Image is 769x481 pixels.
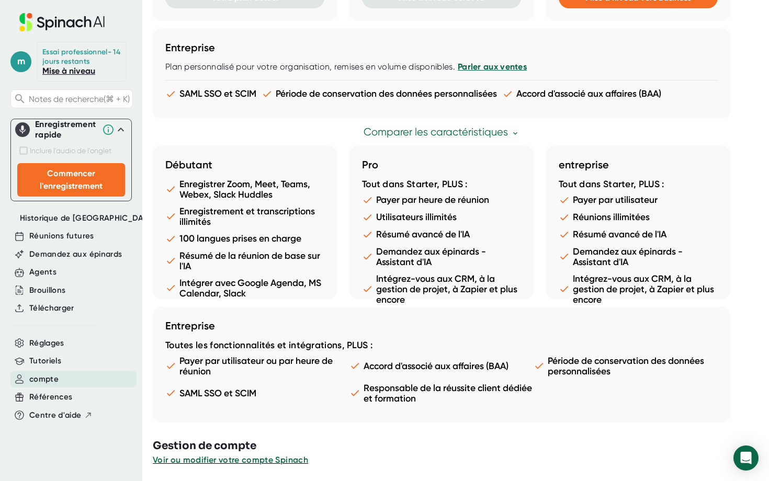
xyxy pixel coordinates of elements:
[153,438,769,454] h3: Gestion de compte
[15,119,127,140] div: Enregistrement rapide
[165,383,349,404] li: SAML SSO et SCIM
[349,383,534,404] li: Responsable de la réussite client dédiée et formation
[502,88,661,99] li: Accord d'associé aux affaires (BAA)
[458,62,527,72] a: Parler aux ventes
[42,48,121,66] div: Essai professionnel - 14 jours restants
[262,88,497,99] li: Période de conservation des données personnalisées
[153,455,308,465] span: Voir ou modifier votre compte Spinach
[559,179,718,190] div: Tout dans Starter, PLUS :
[29,355,61,367] button: Tutoriels
[165,233,324,244] li: 100 langues prises en charge
[29,409,93,421] button: Centre d'aide
[559,273,718,305] li: Intégrez-vous aux CRM, à la gestion de projet, à Zapier et plus encore
[29,337,64,349] button: Réglages
[17,163,125,197] button: Commencer l'enregistrement
[559,158,718,171] h3: entreprise
[733,445,759,471] div: Open Intercom Messenger
[29,284,66,296] button: Brouillons
[165,158,324,171] h3: Débutant
[559,246,718,267] li: Demandez aux épinards - Assistant d'IA
[40,168,103,191] span: Commencer l'enregistrement
[29,391,73,403] button: Références
[29,409,82,421] span: Centre d'aide
[534,356,718,376] li: Période de conservation des données personnalisées
[165,278,324,299] li: Intégrer avec Google Agenda, MS Calendar, Slack
[42,66,95,76] a: Mise à niveau
[364,126,519,138] a: Comparer les caractéristiques
[362,273,521,305] li: Intégrez-vous aux CRM, à la gestion de projet, à Zapier et plus encore
[29,302,74,314] button: Télécharger
[362,179,521,190] div: Tout dans Starter, PLUS :
[362,246,521,267] li: Demandez aux épinards - Assistant d'IA
[165,62,718,72] div: Plan personnalisé pour votre organisation, remises en volume disponibles.
[362,194,521,205] li: Payer par heure de réunion
[559,194,718,205] li: Payer par utilisateur
[559,212,718,223] li: Réunions illimitées
[165,179,324,200] li: Enregistrer Zoom, Meet, Teams, Webex, Slack Huddles
[362,229,521,240] li: Résumé avancé de l'IA
[165,88,256,99] li: SAML SSO et SCIM
[10,51,31,72] span: m
[349,356,534,376] li: Accord d'associé aux affaires (BAA)
[165,206,324,227] li: Enregistrement et transcriptions illimités
[153,454,308,466] button: Voir ou modifier votre compte Spinach
[17,144,125,157] div: Safari ne prend pas en charge l'enregistrement audio des onglets. Veuillez utiliser Chrome ou Edg...
[165,340,718,351] div: Toutes les fonctionnalités et intégrations, PLUS :
[29,373,59,385] button: compte
[362,212,521,223] li: Utilisateurs illimités
[165,319,718,332] h3: Entreprise
[165,41,718,54] h3: Entreprise
[559,229,718,240] li: Résumé avancé de l'IA
[29,248,122,260] button: Demandez aux épinards
[165,356,349,376] li: Payer par utilisateur ou par heure de réunion
[35,119,97,140] div: Enregistrement rapide
[30,146,111,155] span: Inclure l'audio de l'onglet
[362,158,521,171] h3: Pro
[29,94,130,104] span: Notes de recherche (⌘ + K)
[165,250,324,271] li: Résumé de la réunion de base sur l'IA
[20,212,155,224] button: Historique de [GEOGRAPHIC_DATA]
[29,266,56,278] button: Agents
[29,230,94,242] button: Réunions futures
